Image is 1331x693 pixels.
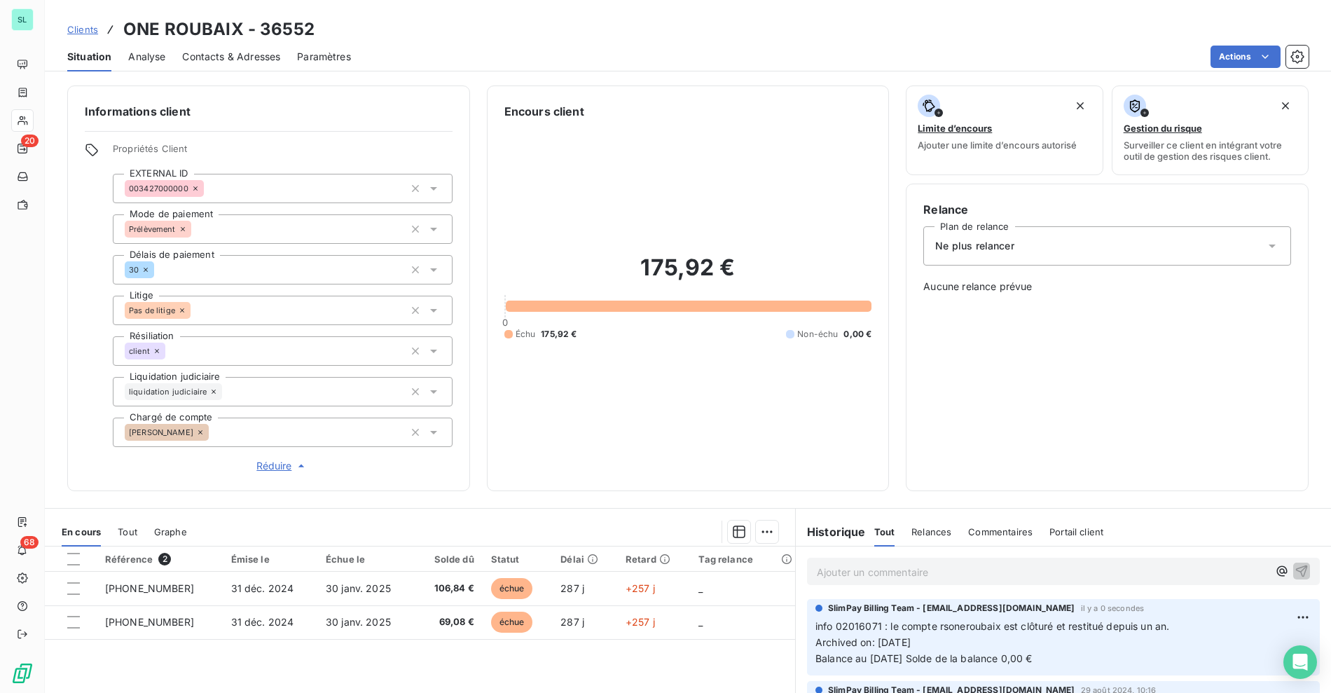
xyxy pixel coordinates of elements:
span: Situation [67,50,111,64]
span: Pas de litige [129,306,175,315]
input: Ajouter une valeur [204,182,215,195]
span: 69,08 € [423,615,474,629]
span: Balance au [DATE] Solde de la balance 0,00 € [815,652,1033,664]
span: Tout [874,526,895,537]
div: Open Intercom Messenger [1283,645,1317,679]
span: Ne plus relancer [935,239,1014,253]
span: +257 j [626,582,655,594]
span: Tout [118,526,137,537]
span: SlimPay Billing Team - [EMAIL_ADDRESS][DOMAIN_NAME] [828,602,1075,615]
span: Relances [911,526,951,537]
button: Gestion du risqueSurveiller ce client en intégrant votre outil de gestion des risques client. [1112,85,1309,175]
span: +257 j [626,616,655,628]
span: _ [698,582,703,594]
img: Logo LeanPay [11,662,34,685]
h3: ONE ROUBAIX - 36552 [123,17,315,42]
span: [PHONE_NUMBER] [105,582,194,594]
span: 175,92 € [541,328,577,341]
span: 20 [21,135,39,147]
input: Ajouter une valeur [222,385,233,398]
div: Solde dû [423,554,474,565]
input: Ajouter une valeur [165,345,177,357]
span: info 02016071 : le compte rsoneroubaix est clôturé et restitué depuis un an. [815,620,1169,632]
h6: Relance [923,201,1291,218]
span: 0 [502,317,508,328]
span: 287 j [560,616,584,628]
span: Aucune relance prévue [923,280,1291,294]
span: 31 déc. 2024 [231,582,294,594]
span: Archived on: [DATE] [815,636,911,648]
input: Ajouter une valeur [191,223,202,235]
input: Ajouter une valeur [191,304,202,317]
span: Paramètres [297,50,351,64]
span: Ajouter une limite d’encours autorisé [918,139,1077,151]
div: SL [11,8,34,31]
div: Délai [560,554,609,565]
input: Ajouter une valeur [209,426,220,439]
h6: Encours client [504,103,584,120]
h6: Historique [796,523,866,540]
span: 30 [129,266,139,274]
span: Surveiller ce client en intégrant votre outil de gestion des risques client. [1124,139,1297,162]
span: Prélèvement [129,225,176,233]
span: Commentaires [968,526,1033,537]
span: échue [491,612,533,633]
span: Gestion du risque [1124,123,1202,134]
span: 106,84 € [423,582,474,596]
span: il y a 0 secondes [1081,604,1145,612]
span: 003427000000 [129,184,188,193]
button: Actions [1211,46,1281,68]
span: Graphe [154,526,187,537]
span: Propriétés Client [113,143,453,163]
span: [PHONE_NUMBER] [105,616,194,628]
button: Limite d’encoursAjouter une limite d’encours autorisé [906,85,1103,175]
span: liquidation judiciaire [129,387,207,396]
div: Statut [491,554,544,565]
span: [PERSON_NAME] [129,428,193,437]
span: 2 [158,553,171,565]
span: Réduire [256,459,308,473]
div: Référence [105,553,214,565]
button: Réduire [113,458,453,474]
span: client [129,347,150,355]
div: Échue le [326,554,406,565]
h6: Informations client [85,103,453,120]
div: Tag relance [698,554,787,565]
span: Portail client [1049,526,1103,537]
h2: 175,92 € [504,254,872,296]
span: 30 janv. 2025 [326,582,391,594]
span: 0,00 € [843,328,871,341]
a: Clients [67,22,98,36]
span: Échu [516,328,536,341]
span: Limite d’encours [918,123,992,134]
div: Retard [626,554,682,565]
span: 30 janv. 2025 [326,616,391,628]
input: Ajouter une valeur [154,263,165,276]
span: échue [491,578,533,599]
span: 287 j [560,582,584,594]
span: Contacts & Adresses [182,50,280,64]
span: 31 déc. 2024 [231,616,294,628]
span: Clients [67,24,98,35]
span: Non-échu [797,328,838,341]
div: Émise le [231,554,309,565]
span: En cours [62,526,101,537]
span: _ [698,616,703,628]
span: Analyse [128,50,165,64]
span: 68 [20,536,39,549]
